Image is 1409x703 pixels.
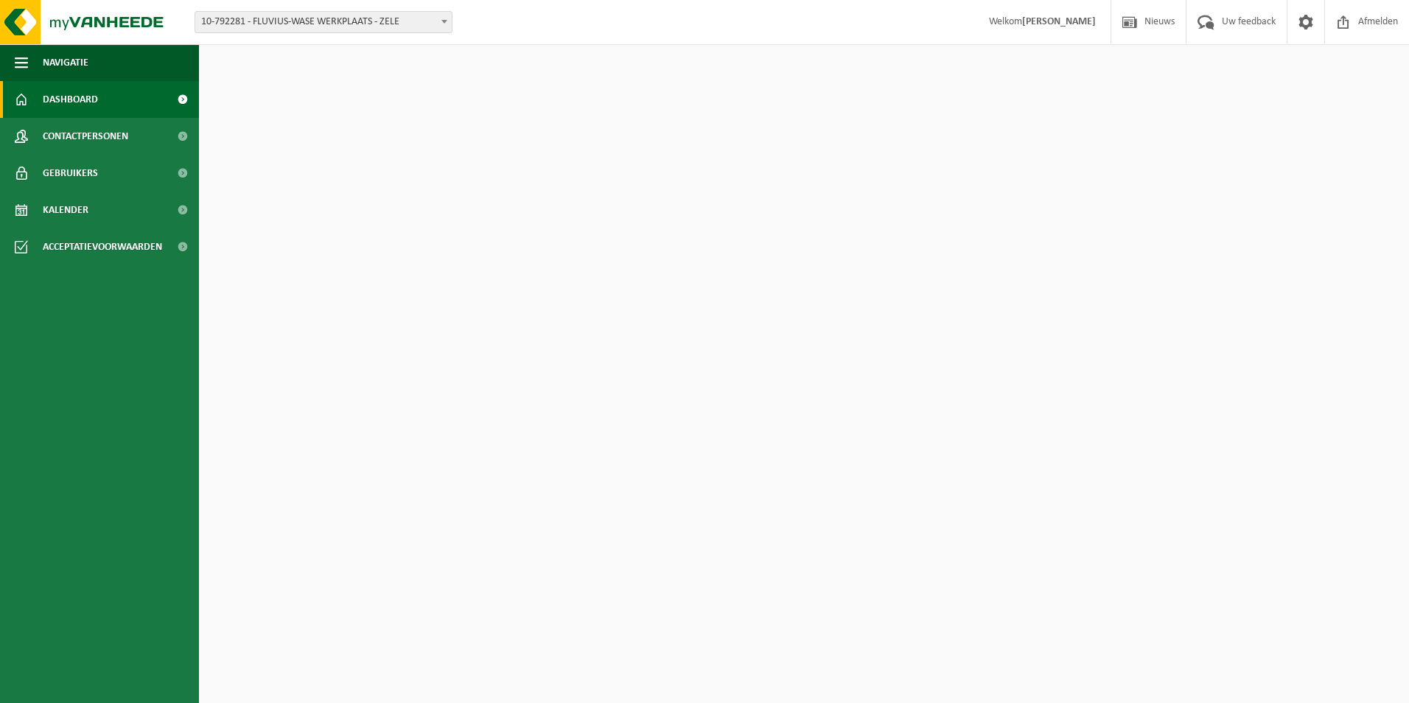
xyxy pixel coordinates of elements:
strong: [PERSON_NAME] [1022,16,1096,27]
span: 10-792281 - FLUVIUS-WASE WERKPLAATS - ZELE [195,12,452,32]
span: Contactpersonen [43,118,128,155]
span: Gebruikers [43,155,98,192]
span: Dashboard [43,81,98,118]
span: Kalender [43,192,88,228]
span: 10-792281 - FLUVIUS-WASE WERKPLAATS - ZELE [195,11,452,33]
span: Acceptatievoorwaarden [43,228,162,265]
span: Navigatie [43,44,88,81]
